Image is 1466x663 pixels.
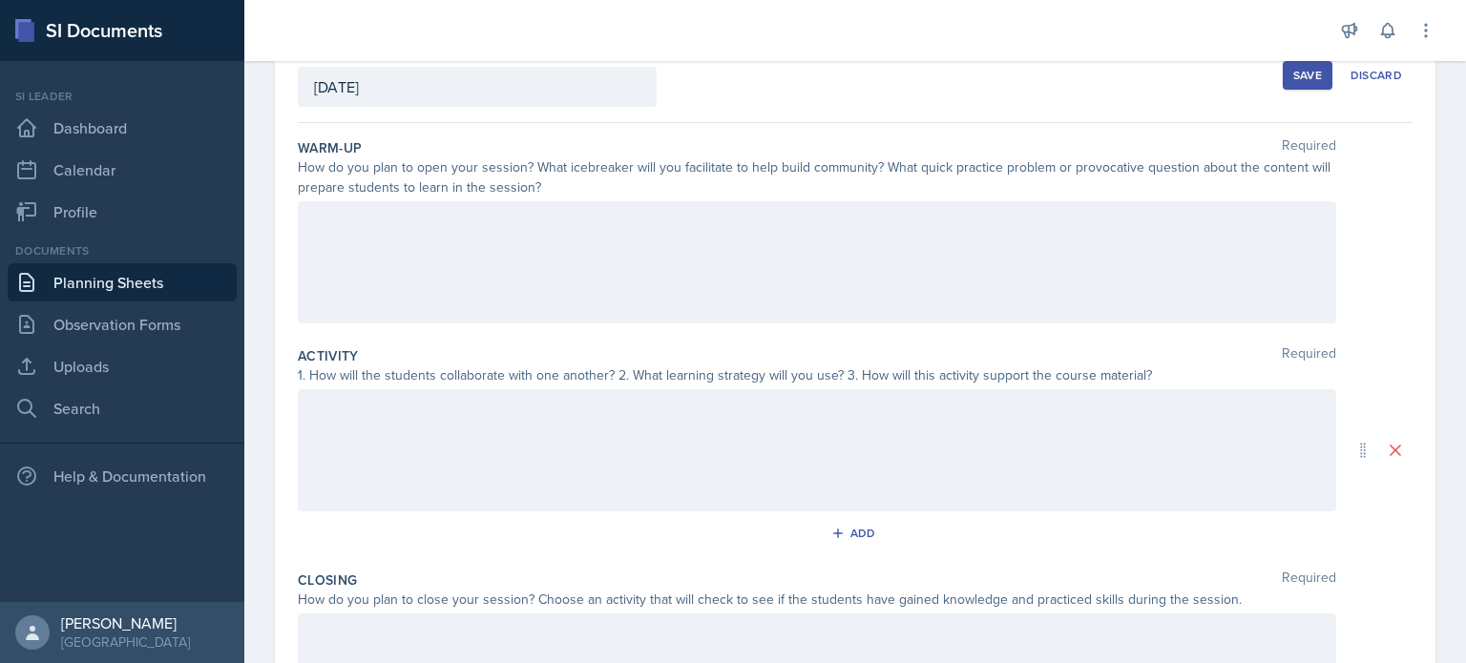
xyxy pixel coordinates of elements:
div: 1. How will the students collaborate with one another? 2. What learning strategy will you use? 3.... [298,365,1336,385]
span: Required [1282,138,1336,157]
span: Required [1282,570,1336,590]
a: Calendar [8,151,237,189]
button: Add [825,519,887,548]
label: Warm-Up [298,138,362,157]
a: Observation Forms [8,305,237,343]
span: Required [1282,346,1336,365]
div: Save [1293,68,1322,83]
a: Profile [8,193,237,231]
a: Search [8,389,237,427]
label: Closing [298,570,357,590]
div: Add [835,526,876,541]
div: How do you plan to open your session? What icebreaker will you facilitate to help build community... [298,157,1336,197]
label: Activity [298,346,359,365]
div: Help & Documentation [8,457,237,495]
div: [GEOGRAPHIC_DATA] [61,632,190,652]
button: Discard [1340,61,1413,90]
div: Documents [8,242,237,259]
div: [PERSON_NAME] [61,613,190,632]
a: Planning Sheets [8,263,237,301]
div: How do you plan to close your session? Choose an activity that will check to see if the students ... [298,590,1336,610]
div: Si leader [8,88,237,105]
div: Discard [1351,68,1402,83]
a: Uploads [8,347,237,385]
button: Save [1283,61,1332,90]
a: Dashboard [8,109,237,147]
